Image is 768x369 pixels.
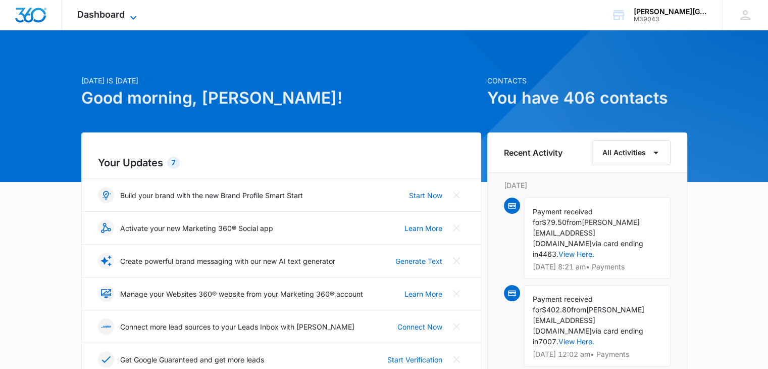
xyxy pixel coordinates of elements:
a: Start Now [409,190,442,201]
span: Payment received for [533,295,593,314]
p: Connect more lead sources to your Leads Inbox with [PERSON_NAME] [120,321,354,332]
p: Manage your Websites 360® website from your Marketing 360® account [120,289,363,299]
button: Close [448,351,465,367]
a: Learn More [404,289,442,299]
p: [DATE] 12:02 am • Payments [533,351,662,358]
p: Contacts [487,75,687,86]
p: [DATE] [504,180,671,191]
p: Build your brand with the new Brand Profile Smart Start [120,190,303,201]
a: View Here. [558,250,594,258]
span: Payment received for [533,207,593,226]
a: Connect Now [397,321,442,332]
p: Get Google Guaranteed and get more leads [120,354,264,365]
span: from [567,218,582,226]
h1: You have 406 contacts [487,86,687,110]
span: [EMAIL_ADDRESS][DOMAIN_NAME] [533,316,595,335]
div: 7 [167,157,180,169]
button: Close [448,253,465,269]
p: Activate your new Marketing 360® Social app [120,223,273,234]
button: Close [448,220,465,236]
a: Start Verification [387,354,442,365]
a: Learn More [404,223,442,234]
div: account name [634,8,707,16]
span: 7007. [538,337,558,346]
span: [PERSON_NAME] [586,305,644,314]
p: Create powerful brand messaging with our new AI text generator [120,256,335,266]
button: Close [448,286,465,302]
span: $402.80 [542,305,571,314]
span: from [571,305,586,314]
p: [DATE] 8:21 am • Payments [533,263,662,270]
p: [DATE] is [DATE] [81,75,481,86]
h6: Recent Activity [504,147,562,159]
span: Dashboard [77,9,125,20]
span: 4463. [538,250,558,258]
a: Generate Text [395,256,442,266]
span: [EMAIL_ADDRESS][DOMAIN_NAME] [533,228,595,248]
button: Close [448,318,465,335]
span: [PERSON_NAME] [582,218,640,226]
h1: Good morning, [PERSON_NAME]! [81,86,481,110]
button: All Activities [592,140,671,165]
a: View Here. [558,337,594,346]
div: account id [634,16,707,23]
span: $79.50 [542,218,567,226]
button: Close [448,187,465,203]
h2: Your Updates [98,155,465,170]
